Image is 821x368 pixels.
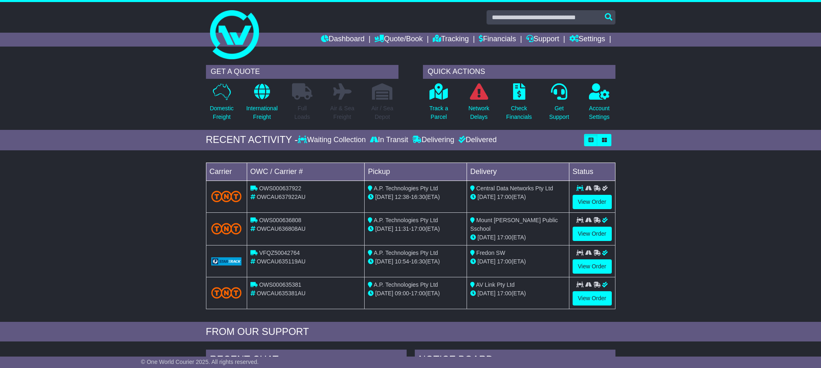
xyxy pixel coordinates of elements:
span: 11:31 [395,225,409,232]
div: QUICK ACTIONS [423,65,615,79]
span: OWCAU635119AU [257,258,305,265]
span: [DATE] [375,225,393,232]
span: 16:30 [411,258,425,265]
span: [DATE] [478,290,496,297]
div: - (ETA) [368,257,463,266]
p: Domestic Freight [210,104,233,121]
span: OWCAU635381AU [257,290,305,297]
p: International Freight [246,104,278,121]
td: Status [569,163,615,181]
td: Pickup [365,163,467,181]
span: A.P. Technologies Pty Ltd [374,250,438,256]
a: Financials [479,33,516,47]
div: GET A QUOTE [206,65,398,79]
a: Support [526,33,559,47]
div: In Transit [368,136,410,145]
span: Mount [PERSON_NAME] Public Sschool [470,217,558,232]
img: TNT_Domestic.png [211,191,242,202]
td: Delivery [467,163,569,181]
a: InternationalFreight [246,83,278,126]
a: Track aParcel [429,83,449,126]
span: © One World Courier 2025. All rights reserved. [141,359,259,365]
span: 09:00 [395,290,409,297]
span: A.P. Technologies Pty Ltd [374,281,438,288]
span: OWCAU636808AU [257,225,305,232]
div: RECENT ACTIVITY - [206,134,298,146]
a: View Order [573,195,612,209]
td: OWC / Carrier # [247,163,365,181]
span: [DATE] [478,234,496,241]
span: 17:00 [497,194,511,200]
a: View Order [573,259,612,274]
div: - (ETA) [368,289,463,298]
img: TNT_Domestic.png [211,287,242,298]
a: Tracking [433,33,469,47]
div: Waiting Collection [298,136,367,145]
div: (ETA) [470,257,566,266]
span: Central Data Networks Pty Ltd [476,185,553,192]
a: View Order [573,291,612,306]
span: 17:00 [411,225,425,232]
img: GetCarrierServiceLogo [211,257,242,265]
a: GetSupport [549,83,569,126]
span: [DATE] [375,290,393,297]
a: NetworkDelays [468,83,489,126]
a: Settings [569,33,605,47]
span: AV Link Pty Ltd [476,281,515,288]
span: OWS000635381 [259,281,301,288]
a: DomesticFreight [209,83,234,126]
span: 17:00 [497,290,511,297]
div: - (ETA) [368,225,463,233]
a: AccountSettings [589,83,610,126]
a: CheckFinancials [506,83,532,126]
p: Check Financials [506,104,532,121]
span: 16:30 [411,194,425,200]
span: A.P. Technologies Pty Ltd [374,217,438,223]
span: 17:00 [497,234,511,241]
span: OWS000637922 [259,185,301,192]
span: [DATE] [375,258,393,265]
span: [DATE] [478,258,496,265]
img: TNT_Domestic.png [211,223,242,234]
div: - (ETA) [368,193,463,201]
div: FROM OUR SUPPORT [206,326,615,338]
p: Get Support [549,104,569,121]
p: Full Loads [292,104,312,121]
span: Fredon SW [476,250,505,256]
a: Dashboard [321,33,365,47]
div: (ETA) [470,193,566,201]
a: Quote/Book [374,33,423,47]
span: A.P. Technologies Pty Ltd [374,185,438,192]
p: Track a Parcel [429,104,448,121]
span: OWS000636808 [259,217,301,223]
div: (ETA) [470,233,566,242]
a: View Order [573,227,612,241]
span: 17:00 [497,258,511,265]
div: Delivered [456,136,497,145]
span: 17:00 [411,290,425,297]
span: VFQZ50042764 [259,250,300,256]
p: Account Settings [589,104,610,121]
div: Delivering [410,136,456,145]
span: [DATE] [375,194,393,200]
p: Air / Sea Depot [372,104,394,121]
span: OWCAU637922AU [257,194,305,200]
span: 12:38 [395,194,409,200]
td: Carrier [206,163,247,181]
p: Air & Sea Freight [330,104,354,121]
p: Network Delays [468,104,489,121]
span: 10:54 [395,258,409,265]
div: (ETA) [470,289,566,298]
span: [DATE] [478,194,496,200]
